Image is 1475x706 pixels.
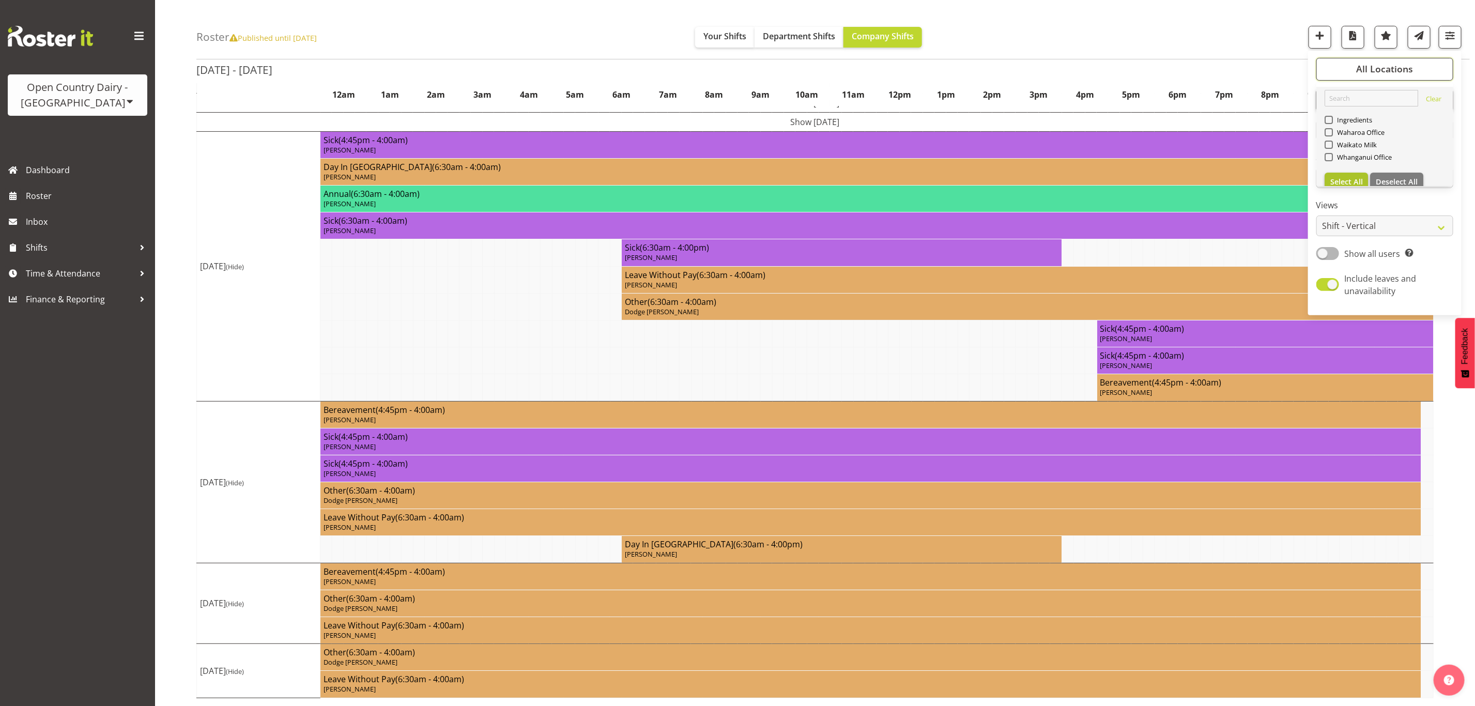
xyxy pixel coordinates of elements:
[1461,328,1470,364] span: Feedback
[432,161,501,173] span: (6:30am - 4:00am)
[625,307,699,316] span: Dodge [PERSON_NAME]
[196,31,317,43] h4: Roster
[1201,83,1248,106] th: 7pm
[695,27,755,48] button: Your Shifts
[1100,388,1153,397] span: [PERSON_NAME]
[1330,177,1363,187] span: Select All
[830,83,877,106] th: 11am
[1342,26,1364,49] button: Download a PDF of the roster according to the set date range.
[1345,248,1401,259] span: Show all users
[197,644,320,698] td: [DATE]
[1016,83,1062,106] th: 3pm
[26,214,150,229] span: Inbox
[324,496,397,505] span: Dodge [PERSON_NAME]
[1333,128,1385,136] span: Waharoa Office
[703,30,746,42] span: Your Shifts
[324,631,376,640] span: [PERSON_NAME]
[784,83,831,106] th: 10am
[1100,324,1430,334] h4: Sick
[1100,350,1430,361] h4: Sick
[324,512,1418,523] h4: Leave Without Pay
[395,512,464,523] span: (6:30am - 4:00am)
[346,593,415,604] span: (6:30am - 4:00am)
[969,83,1016,106] th: 2pm
[625,549,677,559] span: [PERSON_NAME]
[324,199,376,208] span: [PERSON_NAME]
[1248,83,1294,106] th: 8pm
[226,262,244,271] span: (Hide)
[26,240,134,255] span: Shifts
[1062,83,1109,106] th: 4pm
[351,188,420,199] span: (6:30am - 4:00am)
[339,215,407,226] span: (6:30am - 4:00am)
[1333,116,1373,124] span: Ingredients
[1316,199,1453,212] label: Views
[1100,377,1430,388] h4: Bereavement
[324,657,397,667] span: Dodge [PERSON_NAME]
[346,647,415,658] span: (6:30am - 4:00am)
[324,647,1418,657] h4: Other
[324,469,376,478] span: [PERSON_NAME]
[1115,350,1185,361] span: (4:45pm - 4:00am)
[923,83,970,106] th: 1pm
[1316,58,1453,81] button: All Locations
[640,242,709,253] span: (6:30am - 4:00pm)
[324,442,376,451] span: [PERSON_NAME]
[324,674,1418,684] h4: Leave Without Pay
[324,226,376,235] span: [PERSON_NAME]
[1376,177,1418,187] span: Deselect All
[395,673,464,685] span: (6:30am - 4:00am)
[625,280,677,289] span: [PERSON_NAME]
[197,563,320,644] td: [DATE]
[645,83,692,106] th: 7am
[413,83,459,106] th: 2am
[324,162,1418,172] h4: Day In [GEOGRAPHIC_DATA]
[1325,90,1418,106] input: Search
[18,80,137,111] div: Open Country Dairy - [GEOGRAPHIC_DATA]
[324,593,1418,604] h4: Other
[324,458,1418,469] h4: Sick
[691,83,737,106] th: 8am
[1345,273,1417,297] span: Include leaves and unavailability
[376,404,445,416] span: (4:45pm - 4:00am)
[324,415,376,424] span: [PERSON_NAME]
[196,63,272,76] h2: [DATE] - [DATE]
[324,216,1418,226] h4: Sick
[763,30,835,42] span: Department Shifts
[197,131,320,401] td: [DATE]
[625,297,1430,307] h4: Other
[324,523,376,532] span: [PERSON_NAME]
[226,478,244,487] span: (Hide)
[1356,63,1413,75] span: All Locations
[324,684,376,694] span: [PERSON_NAME]
[324,604,397,613] span: Dodge [PERSON_NAME]
[26,291,134,307] span: Finance & Reporting
[1408,26,1431,49] button: Send a list of all shifts for the selected filtered period to all rostered employees.
[324,172,376,181] span: [PERSON_NAME]
[1325,173,1369,191] button: Select All
[852,30,914,42] span: Company Shifts
[755,27,843,48] button: Department Shifts
[1455,318,1475,388] button: Feedback - Show survey
[26,162,150,178] span: Dashboard
[877,83,923,106] th: 12pm
[1426,94,1441,106] a: Clear
[346,485,415,496] span: (6:30am - 4:00am)
[1439,26,1462,49] button: Filter Shifts
[324,620,1418,631] h4: Leave Without Pay
[320,83,367,106] th: 12am
[459,83,506,106] th: 3am
[324,189,1418,199] h4: Annual
[197,112,1434,131] td: Show [DATE]
[1444,675,1454,685] img: help-xxl-2.png
[1309,26,1331,49] button: Add a new shift
[1100,361,1153,370] span: [PERSON_NAME]
[376,566,445,577] span: (4:45pm - 4:00am)
[324,485,1418,496] h4: Other
[324,135,1418,145] h4: Sick
[226,667,244,676] span: (Hide)
[1370,173,1423,191] button: Deselect All
[1375,26,1397,49] button: Highlight an important date within the roster.
[26,188,150,204] span: Roster
[1108,83,1155,106] th: 5pm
